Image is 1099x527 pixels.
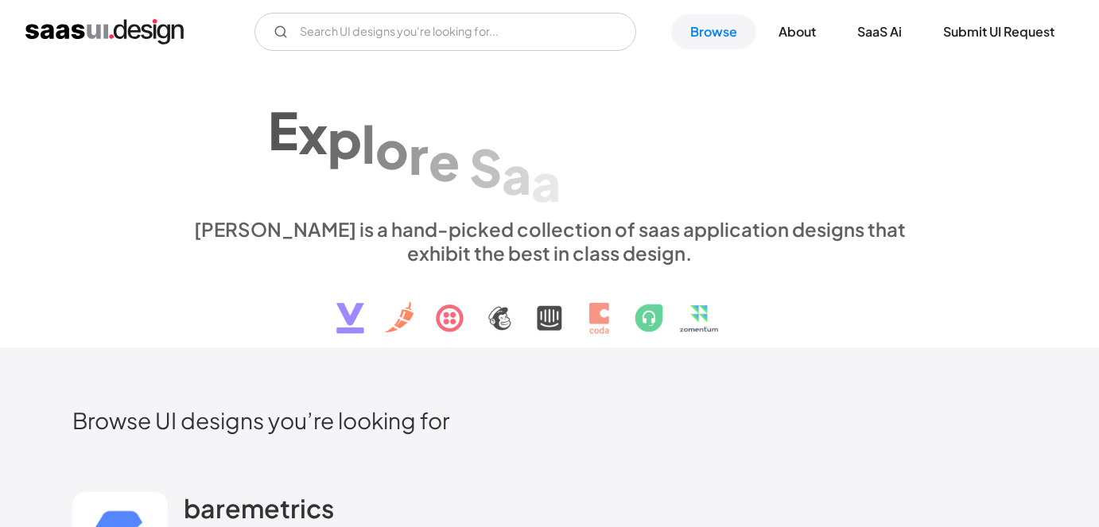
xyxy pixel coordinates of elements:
[184,492,334,524] h2: baremetrics
[328,107,362,169] div: p
[759,14,835,49] a: About
[531,151,561,212] div: a
[184,79,915,202] h1: Explore SaaS UI design patterns & interactions.
[362,113,375,174] div: l
[184,217,915,265] div: [PERSON_NAME] is a hand-picked collection of saas application designs that exhibit the best in cl...
[502,143,531,204] div: a
[254,13,636,51] input: Search UI designs you're looking for...
[72,406,1027,434] h2: Browse UI designs you’re looking for
[298,103,328,165] div: x
[309,265,790,347] img: text, icon, saas logo
[409,124,429,185] div: r
[268,99,298,160] div: E
[561,158,593,219] div: S
[429,130,460,191] div: e
[25,19,184,45] a: home
[375,118,409,179] div: o
[254,13,636,51] form: Email Form
[838,14,921,49] a: SaaS Ai
[924,14,1074,49] a: Submit UI Request
[469,137,502,198] div: S
[671,14,756,49] a: Browse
